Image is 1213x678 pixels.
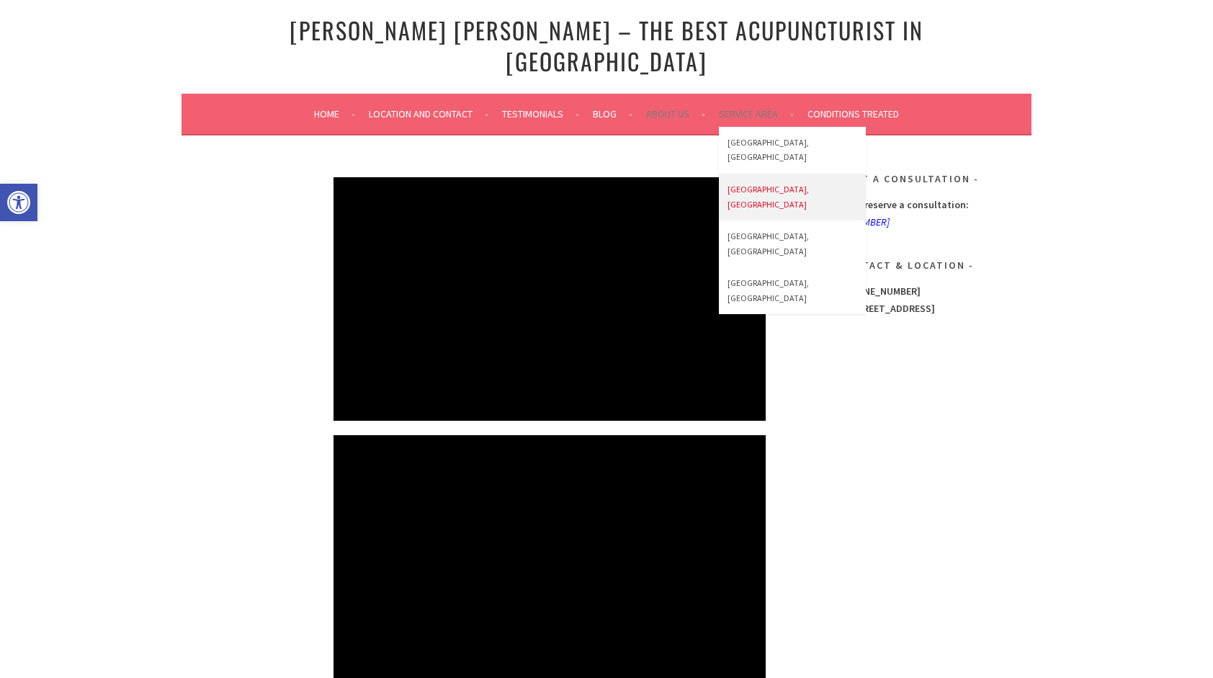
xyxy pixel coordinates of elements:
[369,105,488,122] a: Location and Contact
[719,220,866,267] a: [GEOGRAPHIC_DATA], [GEOGRAPHIC_DATA]
[847,302,935,315] strong: [STREET_ADDRESS]
[812,170,992,187] h3: ✆ Get A Consultation
[719,127,866,174] a: [GEOGRAPHIC_DATA], [GEOGRAPHIC_DATA]
[812,257,992,274] h3: Contact & Location
[334,177,766,421] iframe: How Does Acupuncture Work
[812,282,992,300] div: Phone:
[812,282,992,497] div: Address:
[812,198,969,211] strong: Call now to reserve a consultation:
[314,105,355,122] a: Home
[841,285,921,298] strong: [PHONE_NUMBER]
[807,105,899,122] a: Conditions Treated
[593,105,632,122] a: Blog
[502,105,579,122] a: Testimonials
[719,105,794,122] a: Service Area
[719,174,866,220] a: [GEOGRAPHIC_DATA], [GEOGRAPHIC_DATA]
[290,13,923,78] a: [PERSON_NAME] [PERSON_NAME] – The Best Acupuncturist In [GEOGRAPHIC_DATA]
[719,267,866,314] a: [GEOGRAPHIC_DATA], [GEOGRAPHIC_DATA]
[646,105,705,122] a: About Us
